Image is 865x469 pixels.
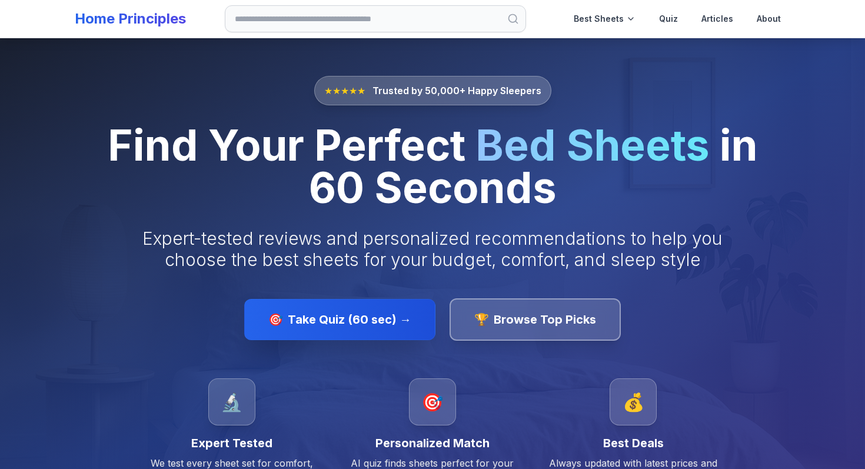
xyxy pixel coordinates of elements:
h1: Find Your Perfect in 60 Seconds [75,124,790,209]
a: About [747,5,790,33]
span: 🔬 [221,391,242,413]
span: 💰 [623,391,644,413]
h3: Expert Tested [141,435,322,451]
h3: Personalized Match [341,435,523,451]
span: 🎯 [268,311,283,328]
a: Home Principles [75,10,186,27]
a: Quiz [650,5,687,33]
span: Trusted by 50,000+ Happy Sleepers [372,84,541,98]
p: Expert-tested reviews and personalized recommendations to help you choose the best sheets for you... [131,228,734,270]
span: 🎯 [421,391,443,413]
a: Articles [692,5,743,33]
a: 🏆Browse Top Picks [450,298,621,341]
span: Bed Sheets [475,119,710,171]
a: 🎯Take Quiz (60 sec) → [244,299,435,340]
span: 🏆 [474,311,489,328]
h3: Best Deals [543,435,724,451]
span: ★ [357,84,365,98]
div: Best Sheets [564,5,645,33]
span: ★ [349,84,357,98]
span: ★ [324,84,332,98]
span: ★ [341,84,349,98]
span: ★ [332,84,341,98]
